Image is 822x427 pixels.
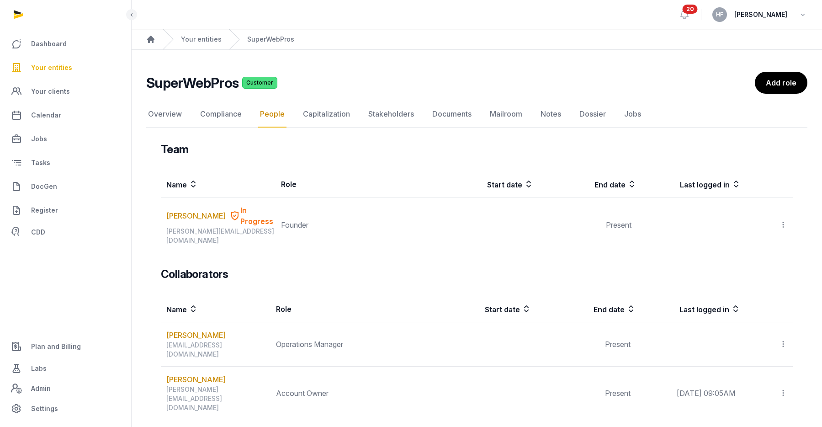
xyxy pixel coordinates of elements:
[734,9,787,20] span: [PERSON_NAME]
[683,5,698,14] span: 20
[712,7,727,22] button: HF
[755,72,807,94] a: Add role
[637,171,741,197] th: Last logged in
[270,367,427,420] td: Account Owner
[7,336,124,358] a: Plan and Billing
[31,205,58,216] span: Register
[258,101,286,128] a: People
[166,330,226,341] a: [PERSON_NAME]
[7,358,124,379] a: Labs
[161,171,276,197] th: Name
[31,403,58,414] span: Settings
[161,267,228,282] h3: Collaborators
[242,77,277,89] span: Customer
[146,101,184,128] a: Overview
[270,322,427,367] td: Operations Manager
[31,383,51,394] span: Admin
[716,12,723,17] span: HF
[430,101,473,128] a: Documents
[366,101,416,128] a: Stakeholders
[605,389,631,398] span: Present
[198,101,244,128] a: Compliance
[166,385,270,412] div: [PERSON_NAME][EMAIL_ADDRESS][DOMAIN_NAME]
[578,101,608,128] a: Dossier
[31,341,81,352] span: Plan and Billing
[166,374,226,385] a: [PERSON_NAME]
[276,197,430,253] td: Founder
[7,379,124,398] a: Admin
[31,86,70,97] span: Your clients
[7,57,124,79] a: Your entities
[31,62,72,73] span: Your entities
[132,29,822,50] nav: Breadcrumb
[146,101,807,128] nav: Tabs
[7,398,124,420] a: Settings
[539,101,563,128] a: Notes
[146,75,239,91] h2: SuperWebPros
[181,35,222,44] a: Your entities
[31,227,45,238] span: CDD
[31,363,47,374] span: Labs
[31,157,50,168] span: Tasks
[531,296,636,322] th: End date
[270,296,427,322] th: Role
[430,171,534,197] th: Start date
[488,101,524,128] a: Mailroom
[7,223,124,241] a: CDD
[636,296,741,322] th: Last logged in
[622,101,643,128] a: Jobs
[7,176,124,197] a: DocGen
[31,181,57,192] span: DocGen
[31,110,61,121] span: Calendar
[7,80,124,102] a: Your clients
[534,171,637,197] th: End date
[7,199,124,221] a: Register
[677,389,735,398] span: [DATE] 09:05AM
[606,220,631,230] span: Present
[7,33,124,55] a: Dashboard
[161,142,189,157] h3: Team
[31,38,67,49] span: Dashboard
[7,104,124,126] a: Calendar
[7,128,124,150] a: Jobs
[31,133,47,144] span: Jobs
[240,205,275,227] span: In Progress
[7,152,124,174] a: Tasks
[166,341,270,359] div: [EMAIL_ADDRESS][DOMAIN_NAME]
[166,227,275,245] div: [PERSON_NAME][EMAIL_ADDRESS][DOMAIN_NAME]
[166,210,226,221] a: [PERSON_NAME]
[301,101,352,128] a: Capitalization
[247,35,294,44] a: SuperWebPros
[605,340,631,349] span: Present
[161,296,270,322] th: Name
[427,296,531,322] th: Start date
[276,171,430,197] th: Role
